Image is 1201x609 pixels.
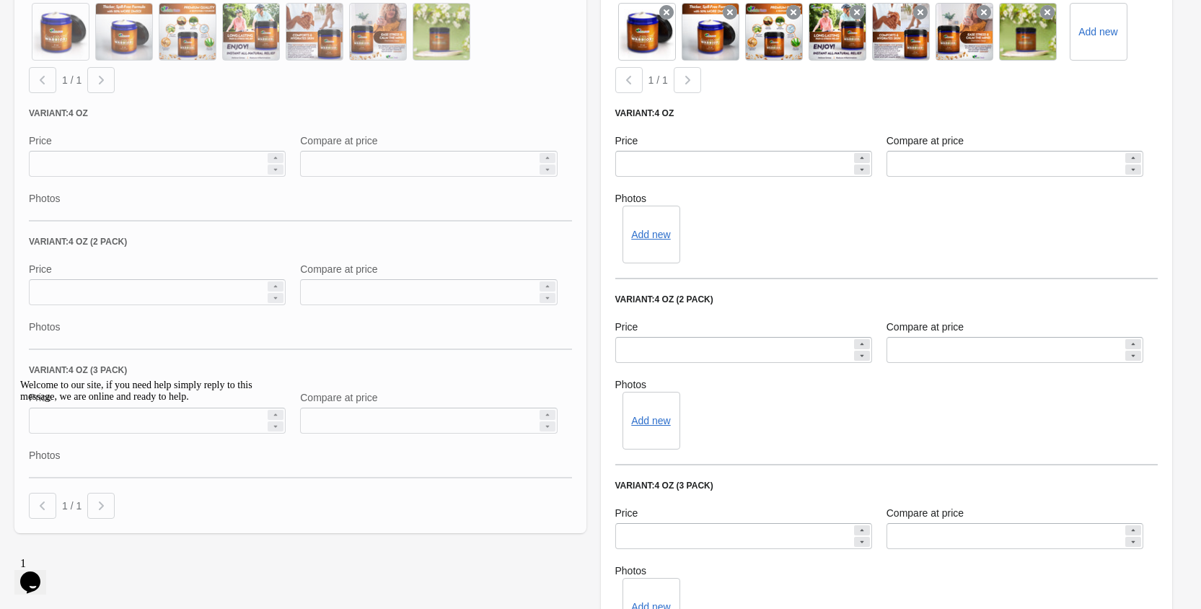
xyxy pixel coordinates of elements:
[648,74,668,86] span: 1 / 1
[631,415,670,426] button: Add new
[615,506,638,520] label: Price
[615,294,1158,305] div: Variant: 4 oz (2 pack)
[14,551,61,595] iframe: chat widget
[887,506,964,520] label: Compare at price
[615,320,638,334] label: Price
[887,133,964,148] label: Compare at price
[615,377,1158,392] label: Photos
[615,564,1158,578] label: Photos
[6,6,265,29] div: Welcome to our site, if you need help simply reply to this message, we are online and ready to help.
[14,374,274,544] iframe: chat widget
[615,108,1158,119] div: Variant: 4 oz
[615,480,1158,491] div: Variant: 4 oz (3 pack)
[887,320,964,334] label: Compare at price
[6,6,238,28] span: Welcome to our site, if you need help simply reply to this message, we are online and ready to help.
[631,229,670,240] button: Add new
[615,191,1158,206] label: Photos
[615,133,638,148] label: Price
[62,74,82,86] span: 1 / 1
[1078,25,1117,39] label: Add new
